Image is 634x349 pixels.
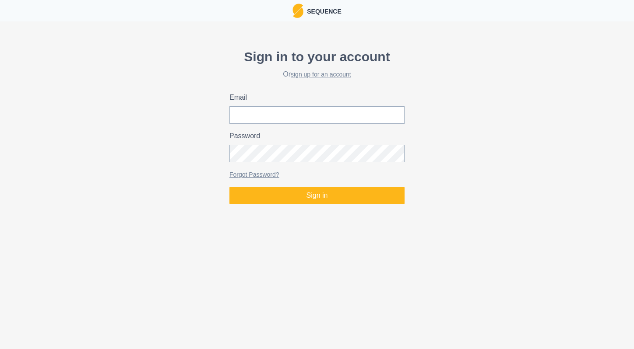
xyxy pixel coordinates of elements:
p: Sequence [303,5,342,16]
label: Password [229,131,399,141]
a: Forgot Password? [229,171,279,178]
a: LogoSequence [292,3,342,18]
a: sign up for an account [291,71,351,78]
button: Sign in [229,187,405,204]
label: Email [229,92,399,103]
img: Logo [292,3,303,18]
p: Sign in to your account [229,47,405,66]
h2: Or [229,70,405,78]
